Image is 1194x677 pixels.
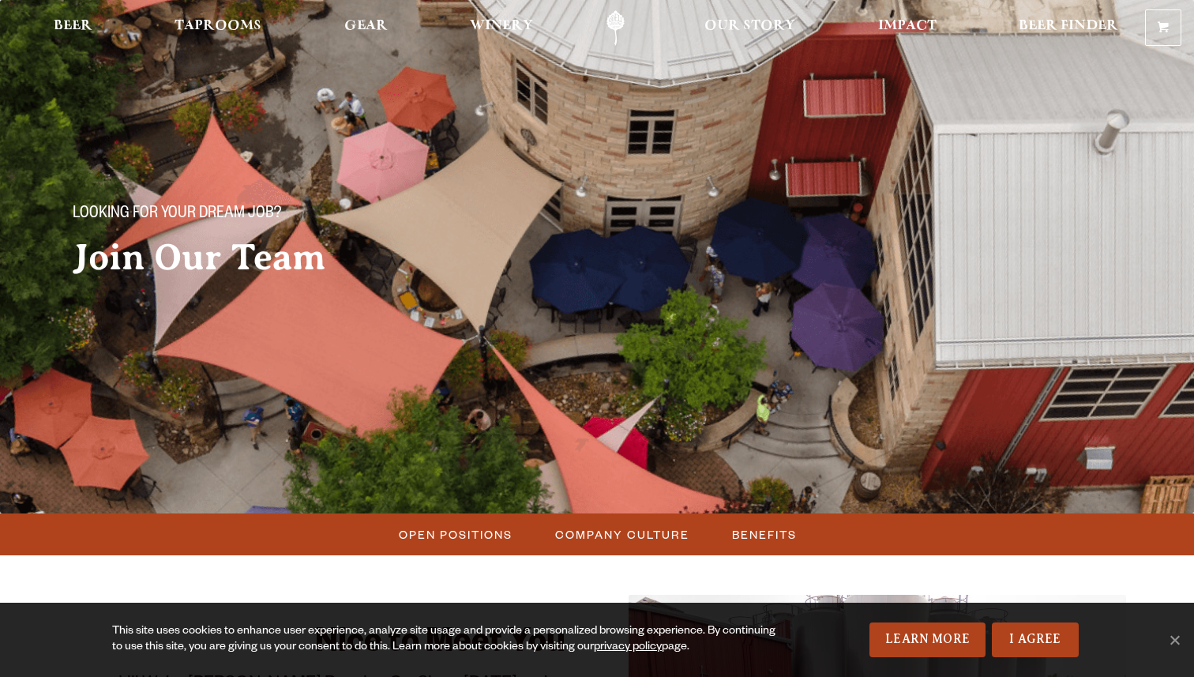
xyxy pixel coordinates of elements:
[43,10,103,46] a: Beer
[112,624,781,656] div: This site uses cookies to enhance user experience, analyze site usage and provide a personalized ...
[868,10,947,46] a: Impact
[586,10,645,46] a: Odell Home
[694,10,805,46] a: Our Story
[470,20,533,32] span: Winery
[732,523,797,546] span: Benefits
[555,523,689,546] span: Company Culture
[389,523,520,546] a: Open Positions
[1166,632,1182,648] span: No
[175,20,261,32] span: Taprooms
[334,10,398,46] a: Gear
[73,205,281,225] span: Looking for your dream job?
[460,10,543,46] a: Winery
[54,20,92,32] span: Beer
[399,523,513,546] span: Open Positions
[164,10,272,46] a: Taprooms
[546,523,697,546] a: Company Culture
[878,20,937,32] span: Impact
[992,622,1079,657] a: I Agree
[73,238,565,277] h2: Join Our Team
[594,641,662,654] a: privacy policy
[869,622,986,657] a: Learn More
[723,523,805,546] a: Benefits
[344,20,388,32] span: Gear
[1019,20,1118,32] span: Beer Finder
[1008,10,1128,46] a: Beer Finder
[704,20,795,32] span: Our Story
